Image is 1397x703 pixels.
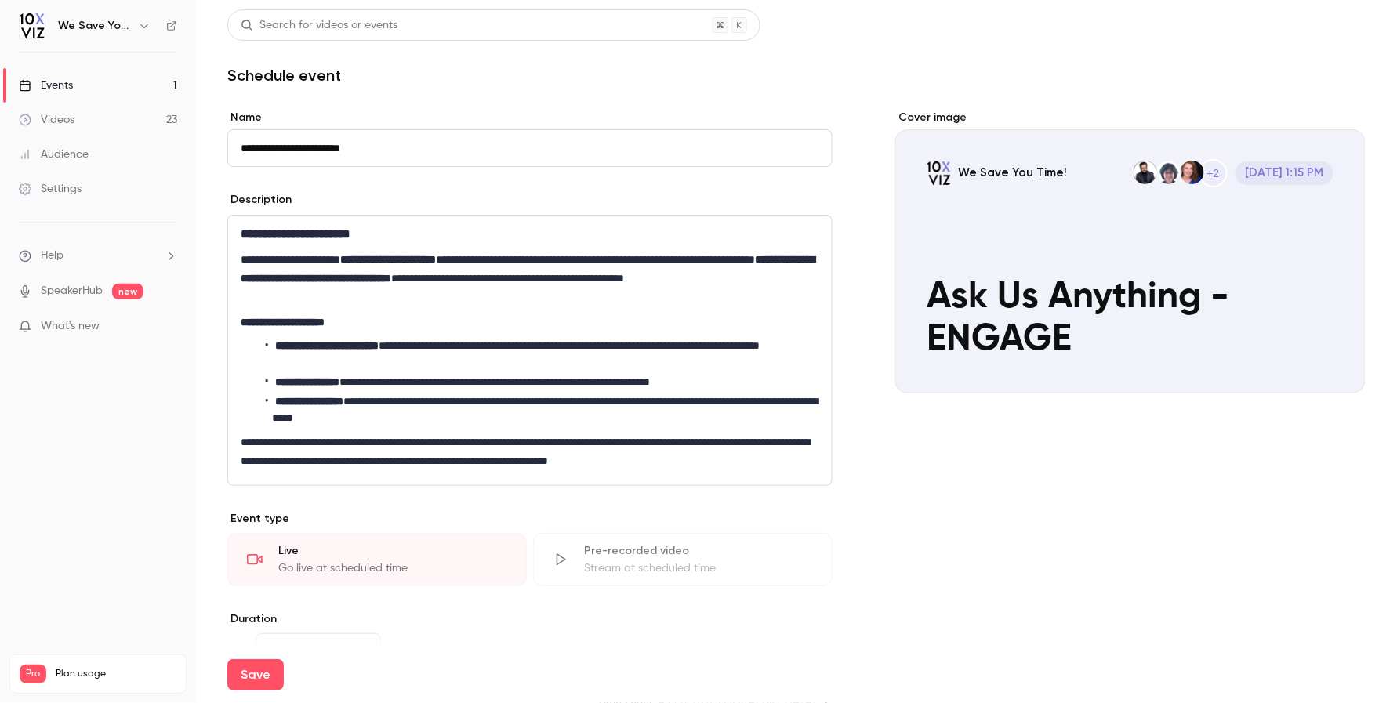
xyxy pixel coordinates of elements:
a: SpeakerHub [41,283,103,299]
div: Pre-recorded videoStream at scheduled time [533,533,833,586]
div: editor [228,216,832,485]
span: Pro [20,665,46,683]
section: Cover image [895,110,1366,393]
iframe: Noticeable Trigger [158,320,177,334]
div: Pre-recorded video [584,543,813,559]
p: Event type [227,511,833,527]
span: Plan usage [56,668,176,680]
div: LiveGo live at scheduled time [227,533,527,586]
div: Audience [19,147,89,162]
span: Help [41,248,63,264]
label: Duration [227,611,833,627]
div: Live [278,543,507,559]
li: help-dropdown-opener [19,248,177,264]
section: description [227,215,833,486]
span: What's new [41,318,100,335]
div: Videos [19,112,74,128]
div: Settings [19,181,82,197]
button: Save [227,659,284,690]
label: Name [227,110,833,125]
div: Go live at scheduled time [278,560,507,576]
span: new [112,284,143,299]
h6: We Save You Time! [58,18,132,34]
label: Cover image [895,110,1366,125]
h1: Schedule event [227,66,1366,85]
img: We Save You Time! [20,13,45,38]
div: Stream at scheduled time [584,560,813,576]
label: Description [227,192,292,208]
div: Events [19,78,73,93]
div: Search for videos or events [241,17,397,34]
